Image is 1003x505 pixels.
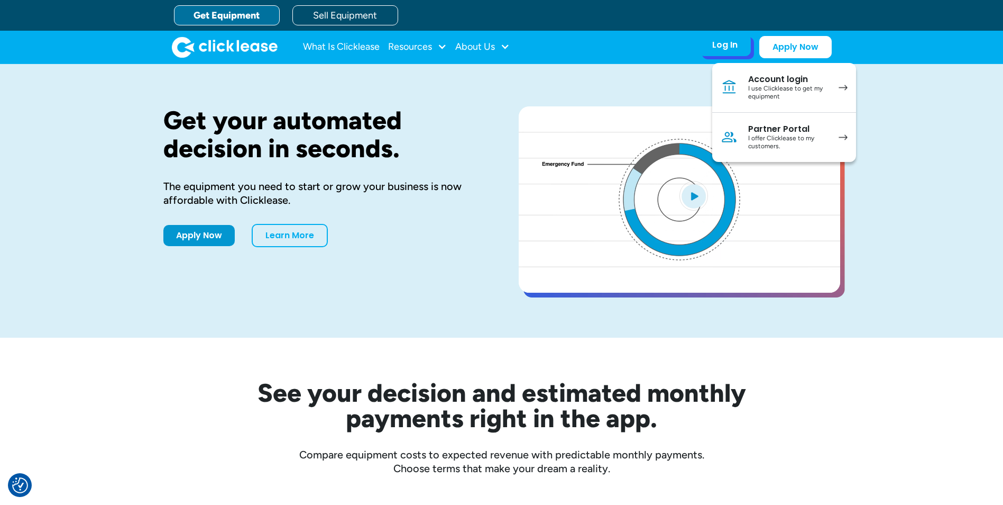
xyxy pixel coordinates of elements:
div: Account login [748,74,828,85]
img: Person icon [721,129,738,146]
div: The equipment you need to start or grow your business is now affordable with Clicklease. [163,179,485,207]
img: Bank icon [721,79,738,96]
div: I use Clicklease to get my equipment [748,85,828,101]
a: Apply Now [759,36,832,58]
a: Sell Equipment [292,5,398,25]
div: About Us [455,37,510,58]
img: Blue play button logo on a light blue circular background [679,181,708,211]
button: Consent Preferences [12,477,28,493]
a: open lightbox [519,106,840,293]
h1: Get your automated decision in seconds. [163,106,485,163]
a: What Is Clicklease [303,37,380,58]
a: home [172,37,278,58]
img: Clicklease logo [172,37,278,58]
img: arrow [839,85,848,91]
div: Compare equipment costs to expected revenue with predictable monthly payments. Choose terms that ... [163,448,840,475]
a: Get Equipment [174,5,280,25]
div: I offer Clicklease to my customers. [748,134,828,151]
a: Learn More [252,224,328,247]
img: arrow [839,134,848,140]
div: Resources [388,37,447,58]
div: Partner Portal [748,124,828,134]
div: Log In [712,40,738,50]
h2: See your decision and estimated monthly payments right in the app. [206,380,798,431]
nav: Log In [712,63,856,162]
a: Apply Now [163,225,235,246]
a: Account loginI use Clicklease to get my equipment [712,63,856,113]
img: Revisit consent button [12,477,28,493]
a: Partner PortalI offer Clicklease to my customers. [712,113,856,162]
